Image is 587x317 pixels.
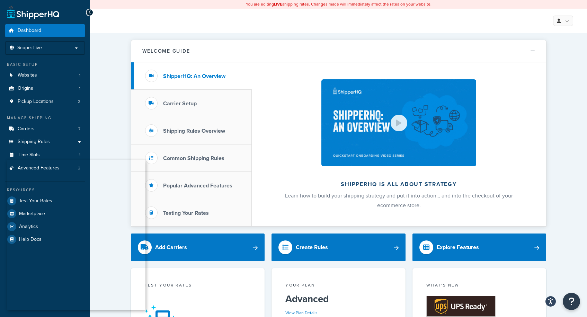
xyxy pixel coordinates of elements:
[5,95,85,108] a: Pickup Locations2
[5,162,85,175] li: Advanced Features
[285,192,513,209] span: Learn how to build your shipping strategy and put it into action… and into the checkout of your e...
[285,310,318,316] a: View Plan Details
[5,115,85,121] div: Manage Shipping
[18,99,54,105] span: Pickup Locations
[79,86,80,91] span: 1
[18,139,50,145] span: Shipping Rules
[163,155,224,161] h3: Common Shipping Rules
[5,233,85,246] a: Help Docs
[5,220,85,233] a: Analytics
[270,181,528,187] h2: ShipperHQ is all about strategy
[285,293,392,305] h5: Advanced
[272,234,406,261] a: Create Rules
[5,187,85,193] div: Resources
[437,243,479,252] div: Explore Features
[163,73,225,79] h3: ShipperHQ: An Overview
[163,128,225,134] h3: Shipping Rules Overview
[5,208,85,220] a: Marketplace
[5,149,85,161] li: Time Slots
[131,234,265,261] a: Add Carriers
[79,152,80,158] span: 1
[5,24,85,37] a: Dashboard
[5,162,85,175] a: Advanced Features2
[412,234,546,261] a: Explore Features
[5,195,85,207] a: Test Your Rates
[321,79,476,166] img: ShipperHQ is all about strategy
[563,293,580,310] button: Open Resource Center
[163,183,232,189] h3: Popular Advanced Features
[296,243,328,252] div: Create Rules
[78,99,80,105] span: 2
[18,126,35,132] span: Carriers
[163,100,197,107] h3: Carrier Setup
[5,69,85,82] a: Websites1
[274,1,282,7] b: LIVE
[142,49,190,54] h2: Welcome Guide
[163,210,209,216] h3: Testing Your Rates
[78,126,80,132] span: 7
[18,72,37,78] span: Websites
[5,135,85,148] a: Shipping Rules
[18,86,33,91] span: Origins
[79,72,80,78] span: 1
[155,243,187,252] div: Add Carriers
[5,149,85,161] a: Time Slots1
[5,82,85,95] li: Origins
[18,152,40,158] span: Time Slots
[5,82,85,95] a: Origins1
[5,123,85,135] li: Carriers
[18,28,41,34] span: Dashboard
[5,123,85,135] a: Carriers7
[285,282,392,290] div: Your Plan
[426,282,533,290] div: What's New
[5,69,85,82] li: Websites
[131,40,546,62] button: Welcome Guide
[145,282,251,290] div: Test your rates
[17,45,42,51] span: Scope: Live
[5,95,85,108] li: Pickup Locations
[5,62,85,68] div: Basic Setup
